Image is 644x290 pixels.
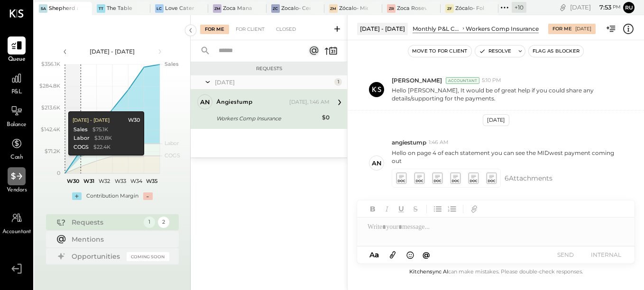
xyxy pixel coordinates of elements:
text: W34 [130,178,142,184]
div: [DATE] [215,78,332,86]
button: @ [420,249,433,261]
div: For Client [231,25,269,34]
div: $75.1K [92,126,108,134]
span: Balance [7,121,27,129]
div: [DATE] - [DATE] [357,23,408,35]
text: W31 [83,178,94,184]
button: Underline [395,203,407,215]
span: P&L [11,88,22,97]
button: INTERNAL [587,248,625,261]
text: $213.6K [41,104,60,111]
span: 7 : 53 [592,3,611,12]
span: @ [423,250,430,259]
text: $284.8K [39,82,60,89]
text: Labor [165,140,179,146]
div: + 10 [512,2,526,13]
button: Ordered List [446,203,458,215]
span: Cash [10,154,23,162]
button: Resolve [475,45,515,57]
span: Vendors [7,186,27,195]
div: ZM [329,4,338,13]
button: Bold [367,203,379,215]
div: Accountant [446,77,479,84]
span: Accountant [2,228,31,236]
div: W30 [128,117,139,124]
text: W32 [99,178,110,184]
div: Labor [73,135,89,142]
div: + [72,192,82,200]
div: ZC [271,4,280,13]
button: Unordered List [432,203,444,215]
div: [DATE] - [DATE] [72,47,153,55]
div: an [200,98,210,107]
button: Aa [367,250,382,260]
div: [DATE] [575,26,591,32]
a: Accountant [0,209,33,236]
div: For Me [200,25,229,34]
div: Zocalo- Central Kitchen (Commissary) [281,5,310,12]
text: W35 [146,178,157,184]
span: Queue [8,55,26,64]
div: ZR [387,4,396,13]
button: Ru [623,2,635,13]
div: Zoca Management Services Inc [223,5,252,12]
a: P&L [0,69,33,97]
div: ZF [445,4,454,13]
div: Sa [39,4,47,13]
div: $22.4K [93,144,110,151]
a: Vendors [0,167,33,195]
a: Queue [0,36,33,64]
div: $0 [322,113,330,122]
div: angiestump [216,98,252,107]
span: a [375,250,379,259]
div: Requests [72,217,139,227]
text: Sales [165,61,179,67]
div: The Table [107,5,132,12]
div: Zócalo- Midtown (Zoca Inc.) [339,5,368,12]
div: Zócalo- Folsom [455,5,484,12]
div: Sales [73,126,87,134]
a: Cash [0,135,33,162]
div: Mentions [72,235,165,244]
span: angiestump [392,138,426,146]
div: $30.8K [94,135,111,142]
button: Strikethrough [409,203,422,215]
div: Love Catering, Inc. [165,5,194,12]
text: $142.4K [41,126,60,133]
div: Coming Soon [127,252,169,261]
div: Opportunities [72,252,122,261]
div: Contribution Margin [86,192,138,200]
span: [PERSON_NAME] [392,76,442,84]
span: 6 Attachment s [505,169,552,188]
span: 5:10 PM [482,77,501,84]
div: For Me [552,26,572,32]
div: Requests [195,65,342,72]
div: Shepherd and [PERSON_NAME] [49,5,78,12]
div: TT [97,4,105,13]
button: Flag as Blocker [529,45,583,57]
div: [DATE] [570,3,621,12]
div: [DATE] - [DATE] [72,117,109,124]
text: 0 [57,170,60,176]
div: COGS [73,144,88,151]
div: [DATE] [483,114,509,126]
span: pm [613,4,621,10]
div: 1 [334,78,342,86]
div: ZM [213,4,221,13]
button: SEND [546,248,584,261]
a: Balance [0,102,33,129]
text: COGS [165,152,180,159]
div: Workers Comp Insurance [466,25,539,33]
div: Zoca Roseville Inc. [397,5,426,12]
div: 1 [144,217,155,228]
div: Monthly P&L Comparison [413,25,461,33]
div: Closed [271,25,301,34]
button: Italic [381,203,393,215]
div: - [143,192,153,200]
p: Hello [PERSON_NAME], It would be of great help if you could share any details/supporting for the ... [392,86,624,102]
div: Workers Comp Insurance [216,114,319,123]
button: Move to for client [408,45,471,57]
div: [DATE], 1:46 AM [289,99,330,106]
div: an [372,159,382,168]
div: LC [155,4,164,13]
